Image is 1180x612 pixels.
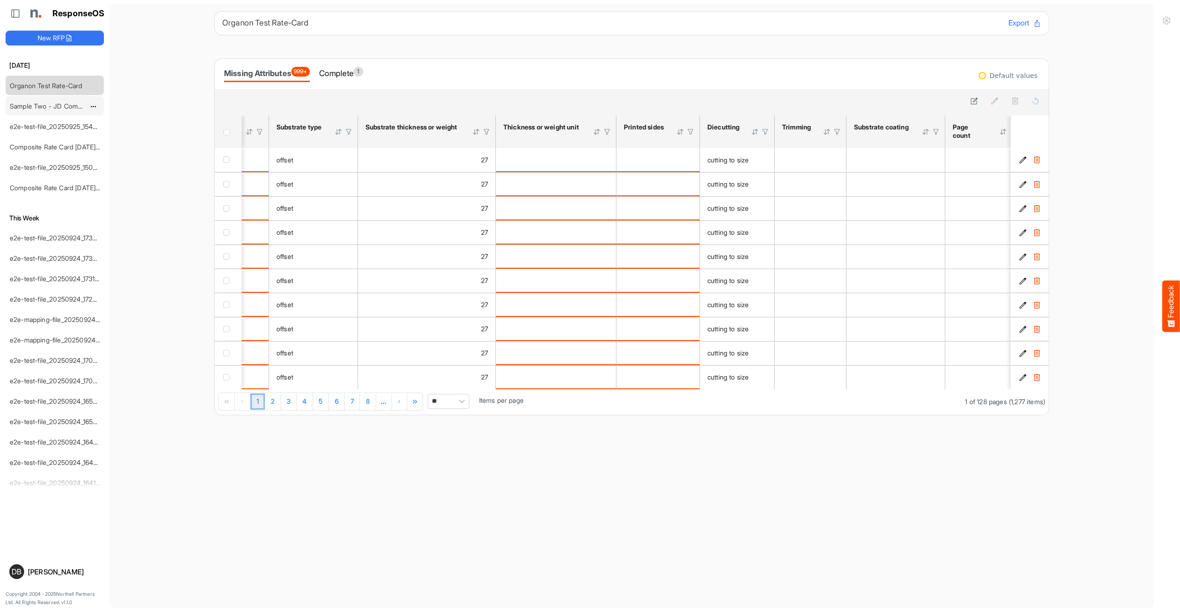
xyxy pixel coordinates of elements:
[291,67,310,77] span: 999+
[965,398,1007,406] span: 1 of 128 pages
[1011,148,1051,172] td: 03f1c5db-c2b1-4ff2-8be5-488d89d9ba97 is template cell Column Header
[1018,276,1027,285] button: Edit
[616,196,700,220] td: is template cell Column Header httpsnorthellcomontologiesmapping-rulesmanufacturinghasprintedsides
[224,67,310,80] div: Missing Attributes
[496,317,616,341] td: is template cell Column Header httpsnorthellcomontologiesmapping-rulesmaterialhasmaterialthicknes...
[932,128,940,136] div: Filter Icon
[392,393,408,410] div: Go to next page
[707,156,749,164] span: cutting to size
[775,269,847,293] td: is template cell Column Header httpsnorthellcomontologiesmapping-rulesmanufacturinghastrimmingtype
[1032,300,1041,309] button: Delete
[775,220,847,245] td: is template cell Column Header httpsnorthellcomontologiesmapping-rulesmanufacturinghastrimmingtype
[603,128,611,136] div: Filter Icon
[481,180,488,188] span: 27
[945,196,1023,220] td: is template cell Column Header httpsnorthellcomontologiesmapping-rulesproducthaspagecount
[707,349,749,357] span: cutting to size
[481,228,488,236] span: 27
[358,172,496,196] td: 27 is template cell Column Header httpsnorthellcomontologiesmapping-rulesmaterialhasmaterialthick...
[265,393,281,410] a: Page 2 of 128 Pages
[276,228,293,236] span: offset
[847,317,945,341] td: is template cell Column Header httpsnorthellcomontologiesmapping-rulesmanufacturinghassubstrateco...
[1018,204,1027,213] button: Edit
[707,228,749,236] span: cutting to size
[1011,172,1051,196] td: 4adeb9c4-f210-433c-832c-a412a06b34d5 is template cell Column Header
[707,252,749,260] span: cutting to size
[215,293,242,317] td: checkbox
[496,172,616,196] td: is template cell Column Header httpsnorthellcomontologiesmapping-rulesmaterialhasmaterialthicknes...
[215,317,242,341] td: checkbox
[707,325,749,333] span: cutting to size
[945,245,1023,269] td: is template cell Column Header httpsnorthellcomontologiesmapping-rulesproducthaspagecount
[775,365,847,389] td: is template cell Column Header httpsnorthellcomontologiesmapping-rulesmanufacturinghastrimmingtype
[276,180,293,188] span: offset
[358,317,496,341] td: 27 is template cell Column Header httpsnorthellcomontologiesmapping-rulesmaterialhasmaterialthick...
[358,341,496,365] td: 27 is template cell Column Header httpsnorthellcomontologiesmapping-rulesmaterialhasmaterialthick...
[616,245,700,269] td: is template cell Column Header httpsnorthellcomontologiesmapping-rulesmanufacturinghasprintedsides
[1032,155,1041,165] button: Delete
[496,269,616,293] td: is template cell Column Header httpsnorthellcomontologiesmapping-rulesmaterialhasmaterialthicknes...
[700,196,775,220] td: cutting to size is template cell Column Header httpsnorthellcomontologiesmapping-rulesmanufacturi...
[945,293,1023,317] td: is template cell Column Header httpsnorthellcomontologiesmapping-rulesproducthaspagecount
[366,123,460,131] div: Substrate thickness or weight
[847,148,945,172] td: is template cell Column Header httpsnorthellcomontologiesmapping-rulesmanufacturinghassubstrateco...
[329,393,345,410] a: Page 6 of 128 Pages
[953,123,987,140] div: Page count
[26,4,44,23] img: Northell
[775,172,847,196] td: is template cell Column Header httpsnorthellcomontologiesmapping-rulesmanufacturinghastrimmingtype
[847,196,945,220] td: is template cell Column Header httpsnorthellcomontologiesmapping-rulesmanufacturinghassubstrateco...
[761,128,770,136] div: Filter Icon
[360,393,376,410] a: Page 8 of 128 Pages
[945,365,1023,389] td: is template cell Column Header httpsnorthellcomontologiesmapping-rulesproducthaspagecount
[707,301,749,309] span: cutting to size
[1032,324,1041,334] button: Delete
[1011,317,1051,341] td: 58ea7670-34ac-4c18-b0b8-a640898ac8cb is template cell Column Header
[408,393,423,410] div: Go to last page
[215,341,242,365] td: checkbox
[1011,269,1051,293] td: ce2a61a4-f611-4143-a9b2-3bdaaaa2434e is template cell Column Header
[700,245,775,269] td: cutting to size is template cell Column Header httpsnorthellcomontologiesmapping-rulesmanufacturi...
[707,204,749,212] span: cutting to size
[616,148,700,172] td: is template cell Column Header httpsnorthellcomontologiesmapping-rulesmanufacturinghasprintedsides
[10,254,104,262] a: e2e-test-file_20250924_173220
[6,213,104,223] h6: This Week
[269,293,358,317] td: offset is template cell Column Header httpsnorthellcomontologiesmapping-rulesmaterialhassubstrate...
[700,269,775,293] td: cutting to size is template cell Column Header httpsnorthellcomontologiesmapping-rulesmanufacturi...
[10,356,104,364] a: e2e-test-file_20250924_170558
[10,122,104,130] a: e2e-test-file_20250925_154535
[345,128,353,136] div: Filter Icon
[256,128,264,136] div: Filter Icon
[990,72,1038,79] div: Default values
[847,293,945,317] td: is template cell Column Header httpsnorthellcomontologiesmapping-rulesmanufacturinghassubstrateco...
[215,220,242,245] td: checkbox
[1032,348,1041,358] button: Delete
[250,393,265,410] a: Page 1 of 128 Pages
[10,82,83,90] a: Organon Test Rate-Card
[269,245,358,269] td: offset is template cell Column Header httpsnorthellcomontologiesmapping-rulesmaterialhassubstrate...
[1008,17,1041,29] button: Export
[345,393,360,410] a: Page 7 of 128 Pages
[496,341,616,365] td: is template cell Column Header httpsnorthellcomontologiesmapping-rulesmaterialhasmaterialthicknes...
[481,204,488,212] span: 27
[616,293,700,317] td: is template cell Column Header httpsnorthellcomontologiesmapping-rulesmanufacturinghasprintedsides
[775,245,847,269] td: is template cell Column Header httpsnorthellcomontologiesmapping-rulesmanufacturinghastrimmingtype
[10,275,103,283] a: e2e-test-file_20250924_173139
[945,341,1023,365] td: is template cell Column Header httpsnorthellcomontologiesmapping-rulesproducthaspagecount
[10,316,119,323] a: e2e-mapping-file_20250924_172830
[428,394,469,409] span: Pagerdropdown
[12,568,21,575] span: DB
[358,148,496,172] td: 27 is template cell Column Header httpsnorthellcomontologiesmapping-rulesmaterialhasmaterialthick...
[269,172,358,196] td: offset is template cell Column Header httpsnorthellcomontologiesmapping-rulesmaterialhassubstrate...
[10,397,104,405] a: e2e-test-file_20250924_165507
[1009,128,1018,136] div: Filter Icon
[775,148,847,172] td: is template cell Column Header httpsnorthellcomontologiesmapping-rulesmanufacturinghastrimmingtype
[215,389,1049,415] div: Pager Container
[215,116,242,148] th: Header checkbox
[215,196,242,220] td: checkbox
[479,396,524,404] span: Items per page
[319,67,363,80] div: Complete
[775,196,847,220] td: is template cell Column Header httpsnorthellcomontologiesmapping-rulesmanufacturinghastrimmingtype
[269,317,358,341] td: offset is template cell Column Header httpsnorthellcomontologiesmapping-rulesmaterialhassubstrate...
[1018,155,1027,165] button: Edit
[496,365,616,389] td: is template cell Column Header httpsnorthellcomontologiesmapping-rulesmaterialhasmaterialthicknes...
[215,269,242,293] td: checkbox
